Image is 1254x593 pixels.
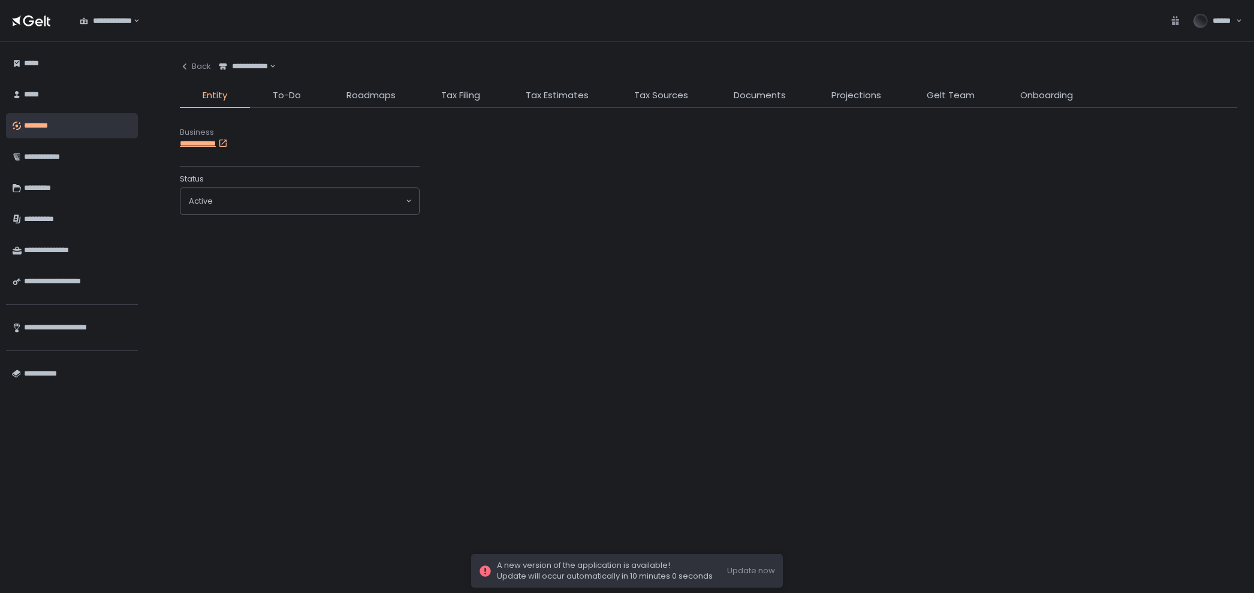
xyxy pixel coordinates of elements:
span: Status [180,174,204,184]
span: Projections [831,89,881,102]
span: Tax Estimates [526,89,589,102]
span: Onboarding [1020,89,1073,102]
span: Tax Sources [634,89,688,102]
span: Roadmaps [346,89,396,102]
span: Gelt Team [927,89,975,102]
div: Back [180,61,211,72]
div: Search for option [180,188,419,214]
span: A new version of the application is available! Update will occur automatically in 10 minutes 0 se... [497,560,713,582]
span: active [189,196,213,207]
span: Documents [734,89,786,102]
input: Search for option [268,60,269,72]
div: Search for option [211,54,276,79]
span: To-Do [273,89,301,102]
button: Update now [727,565,775,576]
span: Tax Filing [441,89,480,102]
span: Entity [203,89,227,102]
button: Back [180,54,211,79]
div: Search for option [72,8,140,34]
div: Business [180,127,1237,138]
input: Search for option [213,195,405,207]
